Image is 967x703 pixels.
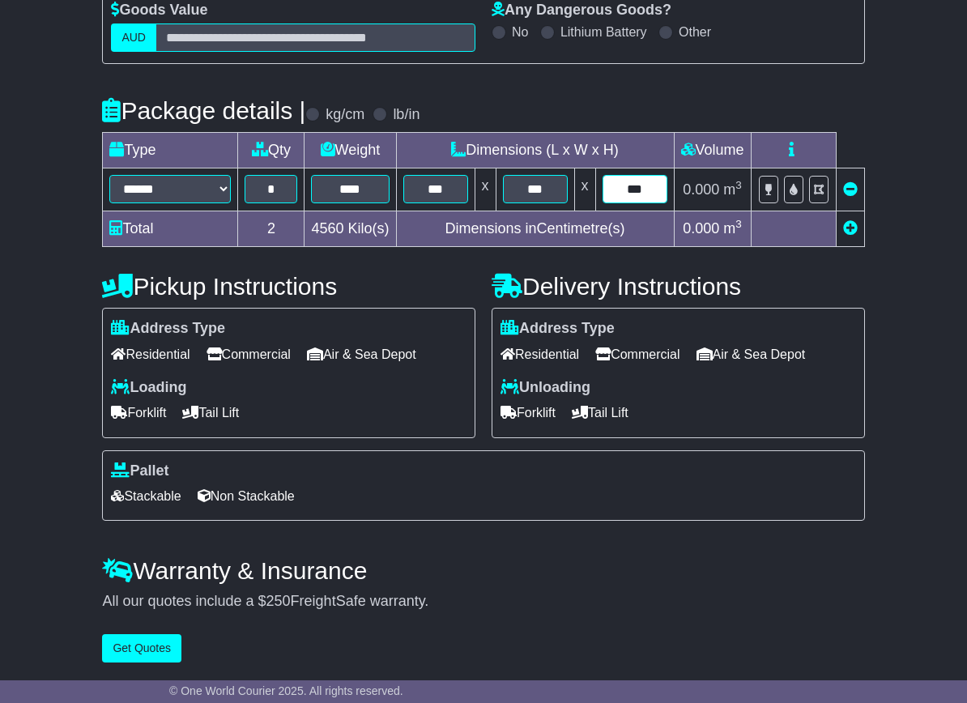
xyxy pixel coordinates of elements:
h4: Delivery Instructions [492,273,865,300]
span: Commercial [207,342,291,367]
h4: Pickup Instructions [102,273,475,300]
td: Dimensions in Centimetre(s) [396,211,674,247]
label: Unloading [501,379,590,397]
span: m [723,181,742,198]
a: Remove this item [843,181,858,198]
label: Goods Value [111,2,207,19]
span: 4560 [311,220,343,236]
td: Dimensions (L x W x H) [396,133,674,168]
span: Forklift [501,400,556,425]
label: Loading [111,379,186,397]
span: Non Stackable [198,484,295,509]
span: Commercial [595,342,679,367]
td: x [475,168,496,211]
sup: 3 [735,218,742,230]
span: Forklift [111,400,166,425]
h4: Package details | [102,97,305,124]
span: m [723,220,742,236]
td: 2 [238,211,305,247]
h4: Warranty & Insurance [102,557,864,584]
td: Total [103,211,238,247]
td: Kilo(s) [305,211,396,247]
span: Residential [111,342,190,367]
span: Air & Sea Depot [696,342,806,367]
div: All our quotes include a $ FreightSafe warranty. [102,593,864,611]
label: Pallet [111,462,168,480]
label: kg/cm [326,106,364,124]
span: Stackable [111,484,181,509]
span: Tail Lift [182,400,239,425]
span: 250 [266,593,291,609]
label: lb/in [393,106,420,124]
td: Volume [674,133,751,168]
label: No [512,24,528,40]
span: 0.000 [683,181,719,198]
span: Residential [501,342,579,367]
label: Address Type [501,320,615,338]
a: Add new item [843,220,858,236]
label: Address Type [111,320,225,338]
td: Weight [305,133,396,168]
sup: 3 [735,179,742,191]
button: Get Quotes [102,634,181,663]
span: Tail Lift [572,400,628,425]
span: 0.000 [683,220,719,236]
td: Qty [238,133,305,168]
span: Air & Sea Depot [307,342,416,367]
td: Type [103,133,238,168]
label: Lithium Battery [560,24,647,40]
td: x [574,168,595,211]
label: Other [679,24,711,40]
span: © One World Courier 2025. All rights reserved. [169,684,403,697]
label: AUD [111,23,156,52]
label: Any Dangerous Goods? [492,2,671,19]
